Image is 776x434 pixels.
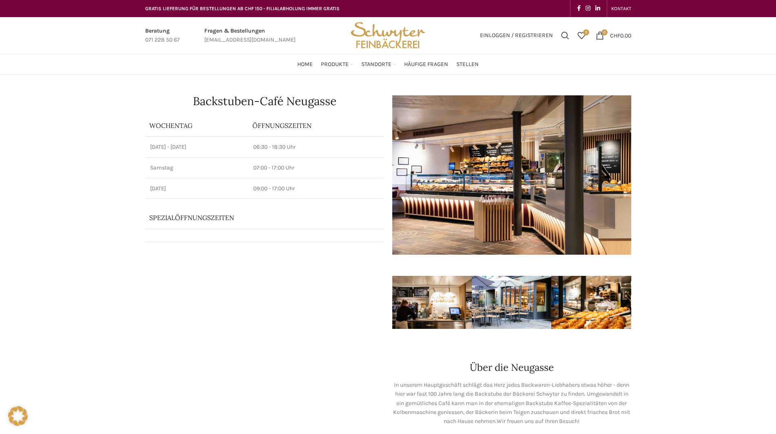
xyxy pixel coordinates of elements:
[456,56,479,73] a: Stellen
[607,0,635,17] div: Secondary navigation
[476,27,557,44] a: Einloggen / Registrieren
[361,61,391,68] span: Standorte
[253,143,379,151] p: 06:30 - 18:30 Uhr
[145,95,384,107] h1: Backstuben-Café Neugasse
[348,31,428,38] a: Site logo
[404,61,448,68] span: Häufige Fragen
[392,276,472,329] img: schwyter-17
[145,6,340,11] span: GRATIS LIEFERUNG FÜR BESTELLUNGEN AB CHF 150 - FILIALABHOLUNG IMMER GRATIS
[145,26,180,45] a: Infobox link
[601,29,608,35] span: 0
[253,185,379,193] p: 09:00 - 17:00 Uhr
[253,164,379,172] p: 07:00 - 17:00 Uhr
[150,164,244,172] p: Samstag
[150,143,244,151] p: [DATE] - [DATE]
[573,27,590,44] div: Meine Wunschliste
[150,185,244,193] p: [DATE]
[610,32,620,39] span: CHF
[497,418,579,425] span: Wir freuen uns auf Ihren Besuch!
[392,363,631,372] h2: Über die Neugasse
[204,26,296,45] a: Infobox link
[297,56,313,73] a: Home
[321,56,353,73] a: Produkte
[610,32,631,39] bdi: 0.00
[583,29,589,35] span: 0
[551,276,631,329] img: schwyter-12
[252,121,380,130] p: ÖFFNUNGSZEITEN
[297,61,313,68] span: Home
[456,61,479,68] span: Stellen
[593,3,603,14] a: Linkedin social link
[592,27,635,44] a: 0 CHF0.00
[321,61,349,68] span: Produkte
[573,27,590,44] a: 0
[575,3,583,14] a: Facebook social link
[404,56,448,73] a: Häufige Fragen
[141,56,635,73] div: Main navigation
[480,33,553,38] span: Einloggen / Registrieren
[631,276,710,329] img: schwyter-10
[149,121,245,130] p: Wochentag
[472,276,551,329] img: schwyter-61
[583,3,593,14] a: Instagram social link
[392,381,631,426] p: In unserem Hauptgeschäft schlägt das Herz jedes Backwaren-Liebhabers etwas höher - denn hier war ...
[361,56,396,73] a: Standorte
[611,0,631,17] a: KONTAKT
[348,17,428,54] img: Bäckerei Schwyter
[611,6,631,11] span: KONTAKT
[149,213,357,222] p: Spezialöffnungszeiten
[557,27,573,44] a: Suchen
